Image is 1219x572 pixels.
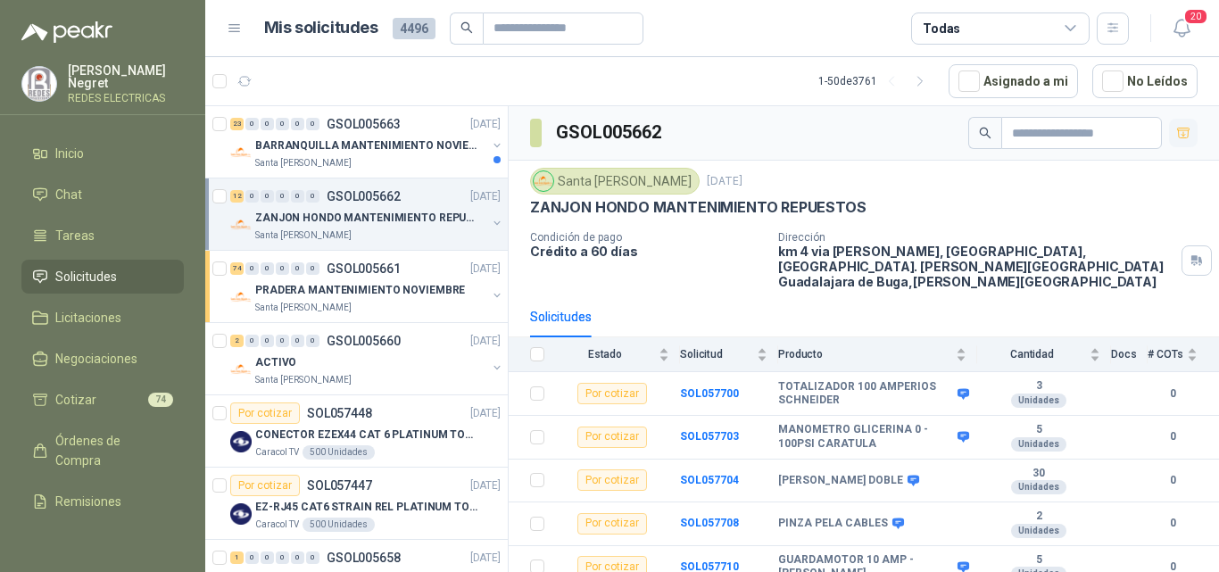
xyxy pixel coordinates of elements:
p: BARRANQUILLA MANTENIMIENTO NOVIEMBRE [255,137,477,154]
b: SOL057704 [680,474,739,486]
a: 74 0 0 0 0 0 GSOL005661[DATE] Company LogoPRADERA MANTENIMIENTO NOVIEMBRESanta [PERSON_NAME] [230,258,504,315]
span: Producto [778,348,952,361]
img: Logo peakr [21,21,112,43]
div: Por cotizar [577,427,647,448]
p: ZANJON HONDO MANTENIMIENTO REPUESTOS [530,198,867,217]
p: [DATE] [470,261,501,278]
img: Company Logo [22,67,56,101]
p: ZANJON HONDO MANTENIMIENTO REPUESTOS [255,210,477,227]
span: 20 [1183,8,1208,25]
a: Negociaciones [21,342,184,376]
p: GSOL005660 [327,335,401,347]
span: Solicitudes [55,267,117,286]
span: Estado [555,348,655,361]
div: Unidades [1011,480,1066,494]
p: [DATE] [470,116,501,133]
div: Por cotizar [577,513,647,535]
p: SOL057448 [307,407,372,419]
span: Inicio [55,144,84,163]
div: 0 [261,335,274,347]
p: GSOL005662 [327,190,401,203]
button: No Leídos [1092,64,1198,98]
span: Negociaciones [55,349,137,369]
p: GSOL005658 [327,551,401,564]
div: Por cotizar [230,402,300,424]
span: Chat [55,185,82,204]
img: Company Logo [230,286,252,308]
a: SOL057703 [680,430,739,443]
div: 0 [306,335,319,347]
p: PRADERA MANTENIMIENTO NOVIEMBRE [255,282,465,299]
a: 23 0 0 0 0 0 GSOL005663[DATE] Company LogoBARRANQUILLA MANTENIMIENTO NOVIEMBRESanta [PERSON_NAME] [230,113,504,170]
p: [PERSON_NAME] Negret [68,64,184,89]
a: 2 0 0 0 0 0 GSOL005660[DATE] Company LogoACTIVOSanta [PERSON_NAME] [230,330,504,387]
b: 0 [1148,472,1198,489]
th: Estado [555,337,680,372]
img: Company Logo [230,142,252,163]
div: 0 [245,335,259,347]
p: GSOL005663 [327,118,401,130]
div: 0 [291,118,304,130]
div: Santa [PERSON_NAME] [530,168,700,195]
a: Licitaciones [21,301,184,335]
a: SOL057708 [680,517,739,529]
b: 3 [977,379,1100,394]
div: Por cotizar [577,383,647,404]
p: Caracol TV [255,445,299,460]
img: Company Logo [230,214,252,236]
a: Por cotizarSOL057447[DATE] Company LogoEZ-RJ45 CAT6 STRAIN REL PLATINUM TOOLSCaracol TV500 Unidades [205,468,508,540]
p: Santa [PERSON_NAME] [255,373,352,387]
a: Tareas [21,219,184,253]
b: 0 [1148,428,1198,445]
div: 0 [291,551,304,564]
b: 30 [977,467,1100,481]
div: 23 [230,118,244,130]
th: # COTs [1148,337,1219,372]
div: 0 [276,335,289,347]
div: 500 Unidades [303,445,375,460]
p: ACTIVO [255,354,296,371]
img: Company Logo [230,431,252,452]
div: 0 [291,190,304,203]
b: 5 [977,553,1100,568]
div: 0 [306,190,319,203]
button: Asignado a mi [949,64,1078,98]
div: Unidades [1011,394,1066,408]
div: Por cotizar [577,469,647,491]
a: Inicio [21,137,184,170]
p: Crédito a 60 días [530,244,764,259]
div: 1 - 50 de 3761 [818,67,934,95]
img: Company Logo [534,171,553,191]
p: Santa [PERSON_NAME] [255,228,352,243]
p: EZ-RJ45 CAT6 STRAIN REL PLATINUM TOOLS [255,499,477,516]
div: 2 [230,335,244,347]
p: CONECTOR EZEX44 CAT 6 PLATINUM TOOLS [255,427,477,444]
p: Santa [PERSON_NAME] [255,301,352,315]
a: Configuración [21,526,184,560]
p: Condición de pago [530,231,764,244]
p: Santa [PERSON_NAME] [255,156,352,170]
div: Unidades [1011,524,1066,538]
div: 0 [306,262,319,275]
p: km 4 via [PERSON_NAME], [GEOGRAPHIC_DATA], [GEOGRAPHIC_DATA]. [PERSON_NAME][GEOGRAPHIC_DATA] Guad... [778,244,1174,289]
div: 0 [261,262,274,275]
div: 0 [276,190,289,203]
div: Unidades [1011,437,1066,452]
img: Company Logo [230,503,252,525]
a: Por cotizarSOL057448[DATE] Company LogoCONECTOR EZEX44 CAT 6 PLATINUM TOOLSCaracol TV500 Unidades [205,395,508,468]
div: 0 [291,262,304,275]
span: search [460,21,473,34]
b: 0 [1148,515,1198,532]
div: Por cotizar [230,475,300,496]
b: MANOMETRO GLICERINA 0 - 100PSI CARATULA [778,423,953,451]
span: Licitaciones [55,308,121,327]
a: 12 0 0 0 0 0 GSOL005662[DATE] Company LogoZANJON HONDO MANTENIMIENTO REPUESTOSSanta [PERSON_NAME] [230,186,504,243]
span: Tareas [55,226,95,245]
img: Company Logo [230,359,252,380]
div: 12 [230,190,244,203]
th: Docs [1111,337,1148,372]
p: [DATE] [707,173,742,190]
th: Producto [778,337,977,372]
p: [DATE] [470,333,501,350]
